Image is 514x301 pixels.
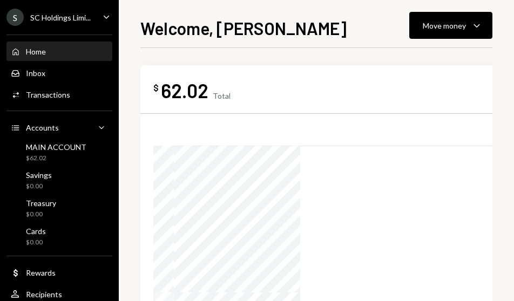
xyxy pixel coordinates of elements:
a: Transactions [6,85,112,104]
div: S [6,9,24,26]
div: $0.00 [26,210,56,219]
a: Cards$0.00 [6,223,112,249]
h1: Welcome, [PERSON_NAME] [140,17,347,39]
div: Transactions [26,90,70,99]
div: Rewards [26,268,56,277]
a: Accounts [6,118,112,137]
div: SC Holdings Limi... [30,13,91,22]
div: Move money [423,20,466,31]
button: Move money [409,12,492,39]
div: $0.00 [26,182,52,191]
div: Total [213,91,231,100]
a: Home [6,42,112,61]
a: Treasury$0.00 [6,195,112,221]
div: 62.02 [161,78,208,102]
div: Home [26,47,46,56]
div: $ [153,83,159,93]
div: $0.00 [26,238,46,247]
div: $62.02 [26,154,86,163]
div: Accounts [26,123,59,132]
a: Inbox [6,63,112,83]
div: Recipients [26,290,62,299]
div: Savings [26,170,52,180]
div: Inbox [26,69,45,78]
div: Treasury [26,199,56,208]
a: MAIN ACCOUNT$62.02 [6,139,112,165]
a: Rewards [6,263,112,282]
a: Savings$0.00 [6,167,112,193]
div: Cards [26,227,46,236]
div: MAIN ACCOUNT [26,142,86,152]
